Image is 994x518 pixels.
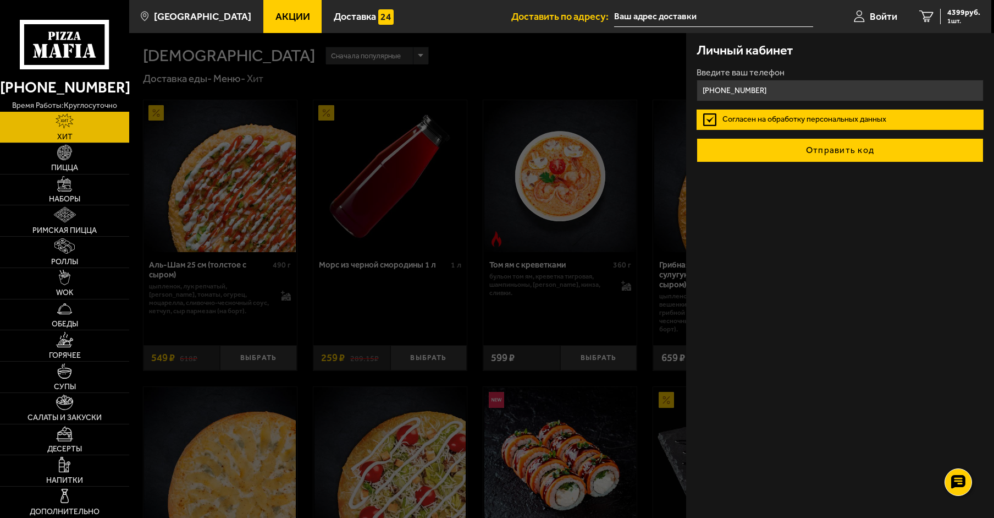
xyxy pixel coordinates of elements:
span: Роллы [51,258,78,266]
span: Доставка [334,12,376,21]
span: Хит [57,133,73,141]
span: WOK [56,289,74,297]
span: Доставить по адресу: [511,12,614,21]
span: Горячее [49,352,81,359]
span: Акции [275,12,310,21]
span: 4399 руб. [947,9,980,17]
label: Введите ваш телефон [697,68,984,77]
span: Десерты [47,445,82,453]
img: 15daf4d41897b9f0e9f617042186c801.svg [378,9,394,25]
label: Согласен на обработку персональных данных [697,110,984,130]
span: [GEOGRAPHIC_DATA] [154,12,251,21]
h3: Личный кабинет [697,44,793,57]
span: Напитки [46,477,83,484]
span: Дополнительно [30,508,100,516]
span: Супы [54,383,76,391]
span: Наборы [49,195,80,203]
input: Ваш адрес доставки [614,7,813,27]
span: Войти [870,12,897,21]
span: 1 шт. [947,18,980,24]
span: Пицца [51,164,78,172]
span: Салаты и закуски [27,414,102,422]
button: Отправить код [697,138,984,162]
span: Обеды [52,320,78,328]
span: Римская пицца [32,227,97,235]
